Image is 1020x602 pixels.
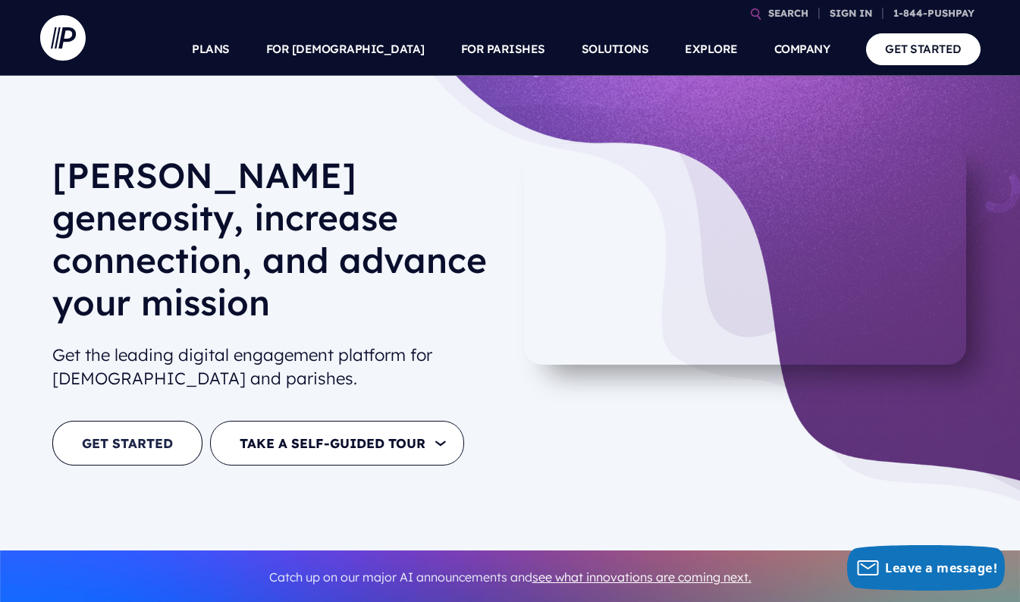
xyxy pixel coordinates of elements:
a: EXPLORE [685,23,738,76]
h2: Get the leading digital engagement platform for [DEMOGRAPHIC_DATA] and parishes. [52,337,498,397]
p: Catch up on our major AI announcements and [52,560,968,594]
a: PLANS [192,23,230,76]
a: GET STARTED [866,33,981,64]
a: COMPANY [774,23,830,76]
a: see what innovations are coming next. [532,569,752,585]
span: Leave a message! [885,560,997,576]
button: Leave a message! [847,545,1005,591]
a: SOLUTIONS [582,23,649,76]
button: TAKE A SELF-GUIDED TOUR [210,421,464,466]
a: FOR PARISHES [461,23,545,76]
a: FOR [DEMOGRAPHIC_DATA] [266,23,425,76]
h1: [PERSON_NAME] generosity, increase connection, and advance your mission [52,154,498,336]
a: GET STARTED [52,421,202,466]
